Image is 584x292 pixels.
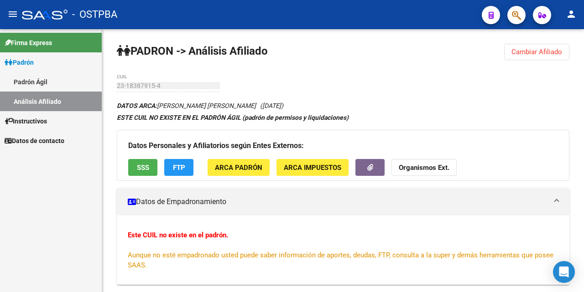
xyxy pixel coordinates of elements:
span: Firma Express [5,38,52,48]
h3: Datos Personales y Afiliatorios según Entes Externos: [128,139,558,152]
strong: DATOS ARCA: [117,102,157,109]
button: SSS [128,159,157,176]
button: ARCA Padrón [208,159,270,176]
mat-icon: person [566,9,577,20]
div: Open Intercom Messenger [553,261,575,283]
span: Datos de contacto [5,136,64,146]
span: Padrón [5,57,34,67]
strong: PADRON -> Análisis Afiliado [117,45,268,57]
span: - OSTPBA [72,5,117,25]
button: Organismos Ext. [391,159,457,176]
span: Cambiar Afiliado [511,48,562,56]
span: FTP [173,164,185,172]
span: [PERSON_NAME] [PERSON_NAME] [117,102,256,109]
mat-icon: menu [7,9,18,20]
span: ARCA Padrón [215,164,262,172]
strong: Este CUIL no existe en el padrón. [128,231,228,239]
div: Datos de Empadronamiento [117,215,569,285]
button: ARCA Impuestos [276,159,349,176]
span: Aunque no esté empadronado usted puede saber información de aportes, deudas, FTP, consulta a la s... [128,251,553,269]
strong: ESTE CUIL NO EXISTE EN EL PADRÓN ÁGIL (padrón de permisos y liquidaciones) [117,114,349,121]
mat-panel-title: Datos de Empadronamiento [128,197,547,207]
mat-expansion-panel-header: Datos de Empadronamiento [117,188,569,215]
span: ARCA Impuestos [284,164,341,172]
span: SSS [137,164,149,172]
strong: Organismos Ext. [399,164,449,172]
button: FTP [164,159,193,176]
button: Cambiar Afiliado [504,44,569,60]
span: ([DATE]) [260,102,283,109]
span: Instructivos [5,116,47,126]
